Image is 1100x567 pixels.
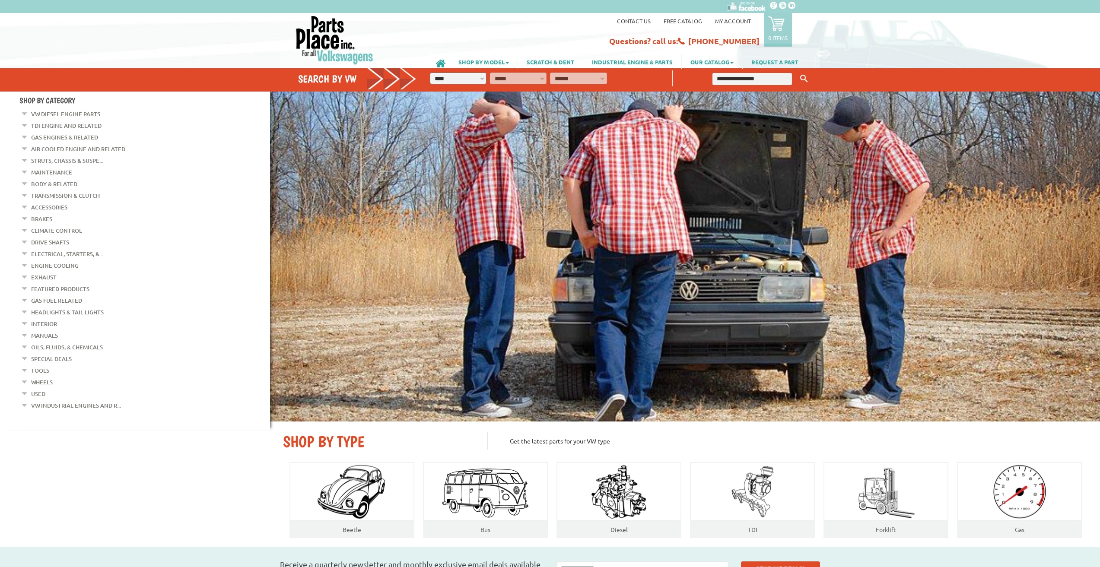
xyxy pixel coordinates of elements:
[610,526,628,533] a: Diesel
[31,353,72,364] a: Special Deals
[856,462,916,521] img: Forklift
[682,54,742,69] a: OUR CATALOG
[768,34,788,41] p: 0 items
[1015,526,1024,533] a: Gas
[31,272,57,283] a: Exhaust
[764,13,792,47] a: 0 items
[876,526,896,533] a: Forklift
[31,330,58,341] a: Manuals
[31,120,102,131] a: TDI Engine and Related
[725,462,781,521] img: TDI
[31,295,82,306] a: Gas Fuel Related
[31,167,72,178] a: Maintenance
[31,377,53,388] a: Wheels
[31,155,103,166] a: Struts, Chassis & Suspe...
[19,96,270,105] h4: Shop By Category
[31,318,57,329] a: Interior
[298,73,416,85] h4: Search by VW
[31,237,69,248] a: Drive Shafts
[518,54,583,69] a: SCRATCH & DENT
[588,462,650,521] img: Diesel
[31,342,103,353] a: Oils, Fluids, & Chemicals
[985,462,1054,521] img: Gas
[283,432,474,451] h2: SHOP BY TYPE
[31,365,49,376] a: Tools
[487,432,1087,450] p: Get the latest parts for your VW type
[450,54,518,69] a: SHOP BY MODEL
[743,54,807,69] a: REQUEST A PART
[308,462,395,521] img: Beatle
[440,465,531,519] img: Bus
[31,388,45,399] a: Used
[31,202,67,213] a: Accessories
[31,260,79,271] a: Engine Cooling
[31,400,121,411] a: VW Industrial Engines and R...
[31,108,100,120] a: VW Diesel Engine Parts
[31,143,125,155] a: Air Cooled Engine and Related
[480,526,490,533] a: Bus
[31,132,98,143] a: Gas Engines & Related
[31,190,100,201] a: Transmission & Clutch
[715,17,751,25] a: My Account
[343,526,361,533] a: Beetle
[664,17,702,25] a: Free Catalog
[31,248,103,260] a: Electrical, Starters, &...
[295,15,374,65] img: Parts Place Inc!
[798,72,811,86] button: Keyword Search
[270,92,1100,421] img: First slide [900x500]
[31,213,52,225] a: Brakes
[583,54,681,69] a: INDUSTRIAL ENGINE & PARTS
[31,307,104,318] a: Headlights & Tail Lights
[31,225,82,236] a: Climate Control
[31,283,89,295] a: Featured Products
[617,17,651,25] a: Contact us
[31,178,77,190] a: Body & Related
[748,526,757,533] a: TDI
